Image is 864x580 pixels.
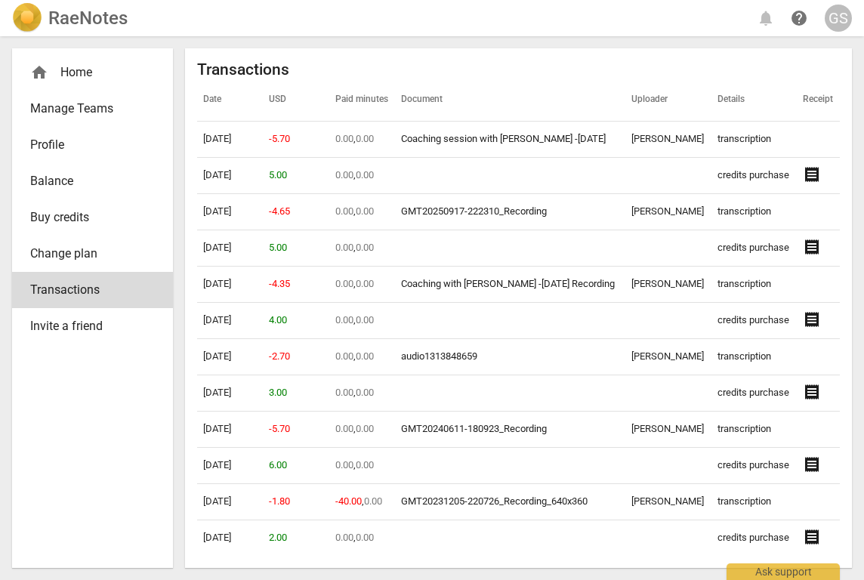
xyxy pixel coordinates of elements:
[335,314,353,325] span: 0.00
[625,412,711,448] td: [PERSON_NAME]
[30,63,48,82] span: home
[711,230,797,267] td: credits purchase
[12,236,173,272] a: Change plan
[711,122,797,158] td: transcription
[263,79,329,122] th: USD
[12,3,42,33] img: Logo
[790,9,808,27] span: help
[356,169,374,180] span: 0.00
[711,339,797,375] td: transcription
[401,133,606,144] a: Coaching session with [PERSON_NAME] -[DATE]
[329,339,396,375] td: ,
[30,63,143,82] div: Home
[197,375,264,412] td: [DATE]
[625,122,711,158] td: [PERSON_NAME]
[329,484,396,520] td: ,
[335,242,353,253] span: 0.00
[711,520,797,557] td: credits purchase
[269,205,290,217] span: -4.65
[711,375,797,412] td: credits purchase
[48,8,128,29] h2: RaeNotes
[803,165,821,184] span: receipt
[625,484,711,520] td: [PERSON_NAME]
[12,127,173,163] a: Profile
[356,387,374,398] span: 0.00
[356,133,374,144] span: 0.00
[335,495,362,507] span: -40.00
[197,60,840,79] h2: Transactions
[356,423,374,434] span: 0.00
[335,532,353,543] span: 0.00
[625,194,711,230] td: [PERSON_NAME]
[269,459,287,470] span: 6.00
[356,459,374,470] span: 0.00
[329,303,396,339] td: ,
[12,91,173,127] a: Manage Teams
[197,158,264,194] td: [DATE]
[197,122,264,158] td: [DATE]
[401,278,615,289] a: Coaching with [PERSON_NAME] -[DATE] Recording
[335,350,353,362] span: 0.00
[356,314,374,325] span: 0.00
[30,317,143,335] span: Invite a friend
[825,5,852,32] button: GS
[335,423,353,434] span: 0.00
[711,303,797,339] td: credits purchase
[30,100,143,118] span: Manage Teams
[329,412,396,448] td: ,
[329,79,396,122] th: Paid minutes
[335,205,353,217] span: 0.00
[329,448,396,484] td: ,
[12,199,173,236] a: Buy credits
[30,136,143,154] span: Profile
[711,79,797,122] th: Details
[30,172,143,190] span: Balance
[401,350,477,362] a: audio1313848659
[269,242,287,253] span: 5.00
[335,278,353,289] span: 0.00
[625,79,711,122] th: Uploader
[335,169,353,180] span: 0.00
[335,133,353,144] span: 0.00
[12,3,128,33] a: LogoRaeNotes
[803,455,821,474] span: receipt
[197,448,264,484] td: [DATE]
[329,267,396,303] td: ,
[401,423,547,434] a: GMT20240611-180923_Recording
[364,495,382,507] span: 0.00
[711,267,797,303] td: transcription
[356,278,374,289] span: 0.00
[12,272,173,308] a: Transactions
[335,387,353,398] span: 0.00
[727,563,840,580] div: Ask support
[335,459,353,470] span: 0.00
[356,532,374,543] span: 0.00
[12,163,173,199] a: Balance
[803,528,821,546] span: receipt
[269,169,287,180] span: 5.00
[269,532,287,543] span: 2.00
[197,520,264,557] td: [DATE]
[329,375,396,412] td: ,
[30,245,143,263] span: Change plan
[197,194,264,230] td: [DATE]
[197,230,264,267] td: [DATE]
[803,383,821,401] span: receipt
[269,314,287,325] span: 4.00
[12,54,173,91] div: Home
[269,133,290,144] span: -5.70
[269,495,290,507] span: -1.80
[356,350,374,362] span: 0.00
[395,79,625,122] th: Document
[329,194,396,230] td: ,
[197,79,264,122] th: Date
[356,242,374,253] span: 0.00
[329,122,396,158] td: ,
[197,267,264,303] td: [DATE]
[356,205,374,217] span: 0.00
[711,412,797,448] td: transcription
[785,5,813,32] a: Help
[269,350,290,362] span: -2.70
[30,281,143,299] span: Transactions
